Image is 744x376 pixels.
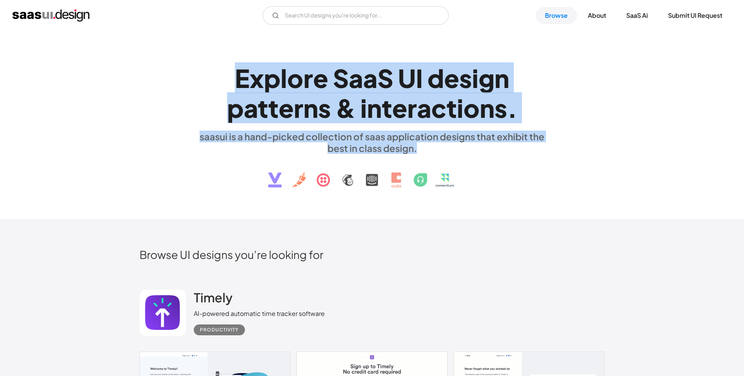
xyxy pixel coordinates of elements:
a: Submit UI Request [659,7,732,24]
img: text, icon, saas logo [255,154,489,194]
h1: Explore SaaS UI design patterns & interactions. [194,63,550,123]
div: AI-powered automatic time tracker software [194,309,325,318]
input: Search UI designs you're looking for... [263,6,449,25]
form: Email Form [263,6,449,25]
a: SaaS Ai [617,7,657,24]
div: saasui is a hand-picked collection of saas application designs that exhibit the best in class des... [194,131,550,154]
a: Browse [536,7,577,24]
div: Productivity [200,325,239,335]
a: Timely [194,290,232,309]
h2: Browse UI designs you’re looking for [139,248,604,261]
a: About [579,7,615,24]
a: home [12,9,90,22]
h2: Timely [194,290,232,305]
